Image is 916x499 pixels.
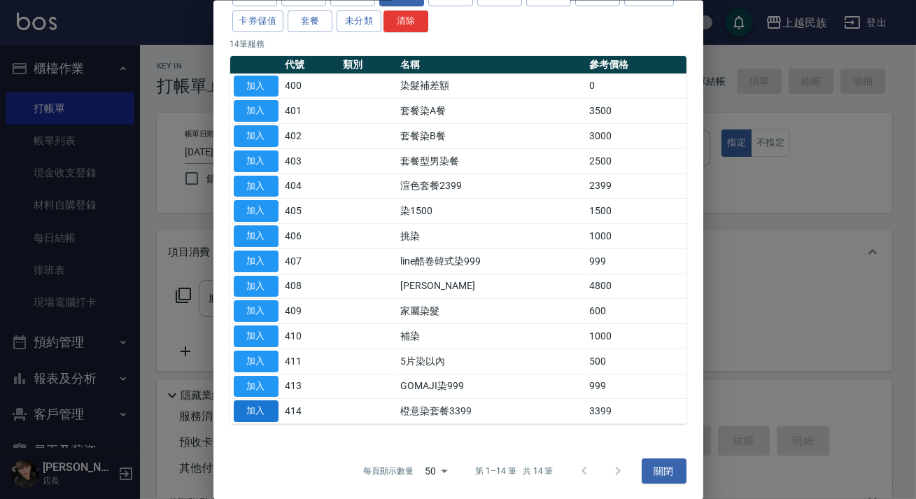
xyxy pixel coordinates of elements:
[397,298,586,323] td: 家屬染髮
[475,465,553,477] p: 第 1–14 筆 共 14 筆
[586,98,686,123] td: 3500
[586,148,686,174] td: 2500
[230,37,686,50] p: 14 筆服務
[282,198,339,223] td: 405
[586,223,686,248] td: 1000
[282,298,339,323] td: 409
[586,374,686,399] td: 999
[397,98,586,123] td: 套餐染A餐
[234,100,279,122] button: 加入
[397,323,586,349] td: 補染
[234,125,279,147] button: 加入
[282,274,339,299] td: 408
[397,174,586,199] td: 渲色套餐2399
[397,198,586,223] td: 染1500
[282,248,339,274] td: 407
[397,349,586,374] td: 5片染以內
[397,374,586,399] td: GOMAJI染999
[234,150,279,171] button: 加入
[234,225,279,247] button: 加入
[586,123,686,148] td: 3000
[586,73,686,99] td: 0
[234,300,279,322] button: 加入
[586,248,686,274] td: 999
[282,98,339,123] td: 401
[397,223,586,248] td: 挑染
[397,398,586,423] td: 橙意染套餐3399
[282,398,339,423] td: 414
[234,275,279,297] button: 加入
[586,274,686,299] td: 4800
[234,250,279,272] button: 加入
[397,123,586,148] td: 套餐染B餐
[383,10,428,31] button: 清除
[397,274,586,299] td: [PERSON_NAME]
[282,349,339,374] td: 411
[282,148,339,174] td: 403
[586,349,686,374] td: 500
[586,174,686,199] td: 2399
[586,55,686,73] th: 參考價格
[282,123,339,148] td: 402
[586,398,686,423] td: 3399
[337,10,381,31] button: 未分類
[282,73,339,99] td: 400
[586,198,686,223] td: 1500
[363,465,414,477] p: 每頁顯示數量
[282,374,339,399] td: 413
[586,298,686,323] td: 600
[234,375,279,397] button: 加入
[282,323,339,349] td: 410
[282,174,339,199] td: 404
[234,75,279,97] button: 加入
[282,223,339,248] td: 406
[234,325,279,347] button: 加入
[642,458,686,484] button: 關閉
[397,55,586,73] th: 名稱
[288,10,332,31] button: 套餐
[282,55,339,73] th: 代號
[339,55,397,73] th: 類別
[586,323,686,349] td: 1000
[234,400,279,422] button: 加入
[397,73,586,99] td: 染髮補差額
[234,200,279,222] button: 加入
[419,452,453,490] div: 50
[234,175,279,197] button: 加入
[397,248,586,274] td: line酷卷韓式染999
[397,148,586,174] td: 套餐型男染餐
[234,350,279,372] button: 加入
[232,10,284,31] button: 卡券儲值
